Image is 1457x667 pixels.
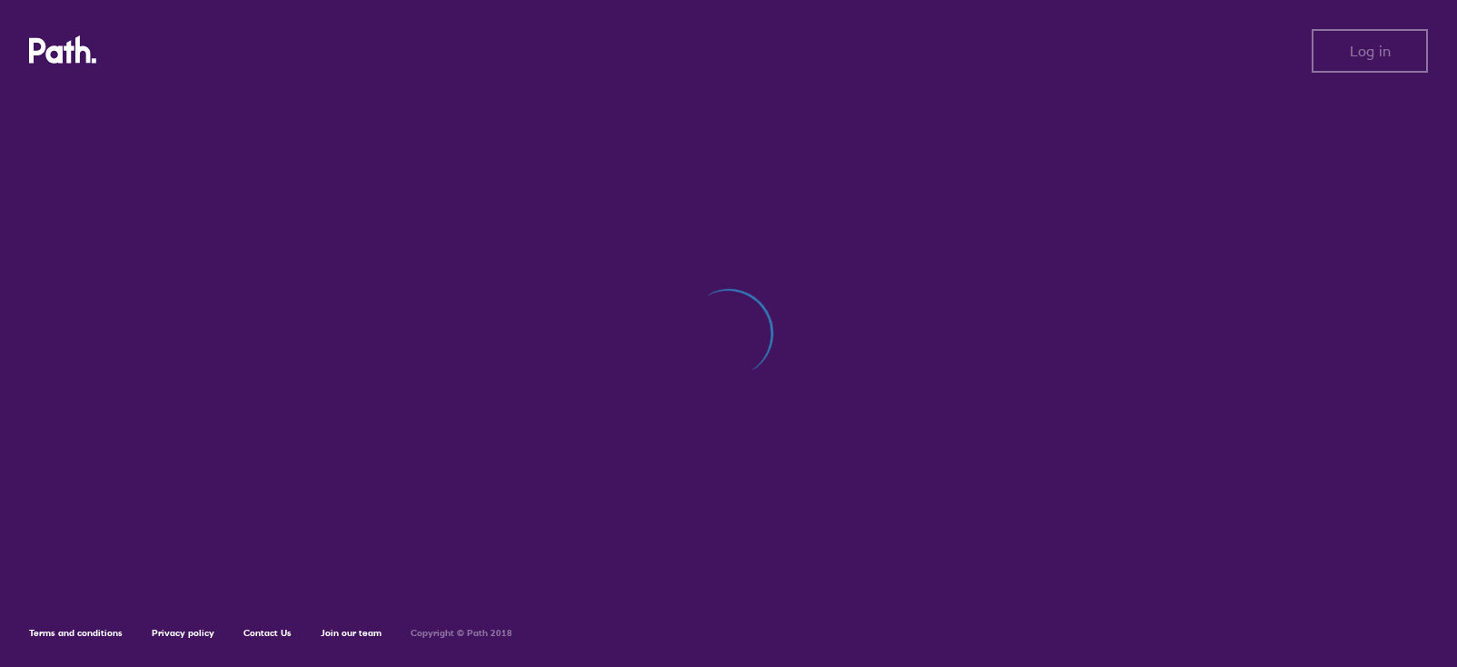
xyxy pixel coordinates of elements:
[1350,43,1391,59] span: Log in
[1312,29,1428,73] button: Log in
[321,627,382,639] a: Join our team
[152,627,214,639] a: Privacy policy
[411,628,512,639] h6: Copyright © Path 2018
[243,627,292,639] a: Contact Us
[29,627,123,639] a: Terms and conditions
